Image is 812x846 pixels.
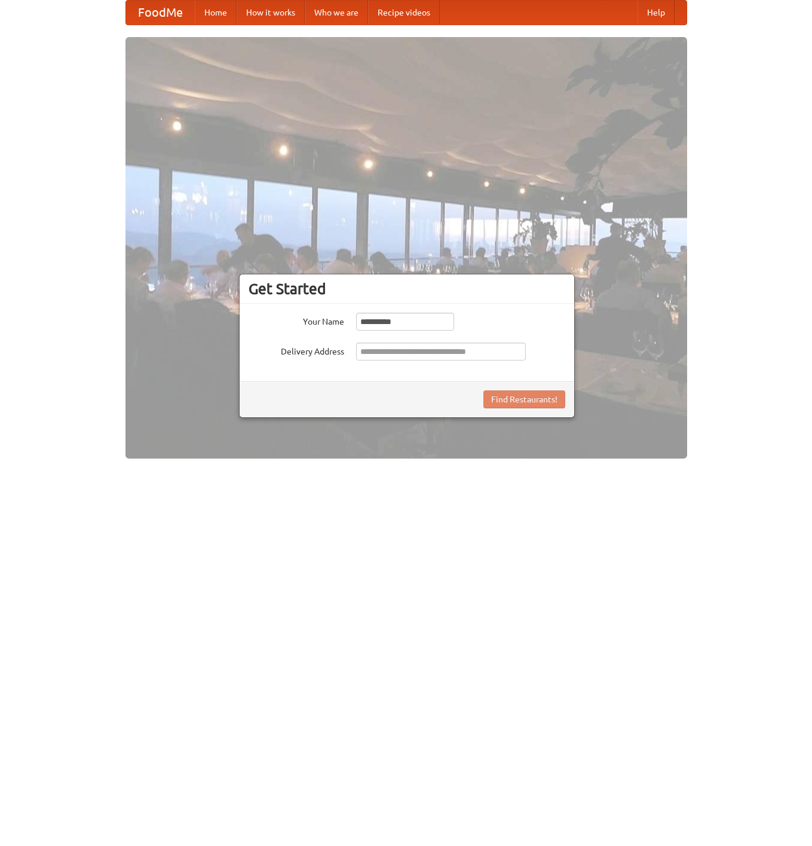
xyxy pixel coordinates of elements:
[195,1,237,25] a: Home
[368,1,440,25] a: Recipe videos
[237,1,305,25] a: How it works
[126,1,195,25] a: FoodMe
[483,390,565,408] button: Find Restaurants!
[249,313,344,328] label: Your Name
[305,1,368,25] a: Who we are
[638,1,675,25] a: Help
[249,343,344,358] label: Delivery Address
[249,280,565,298] h3: Get Started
